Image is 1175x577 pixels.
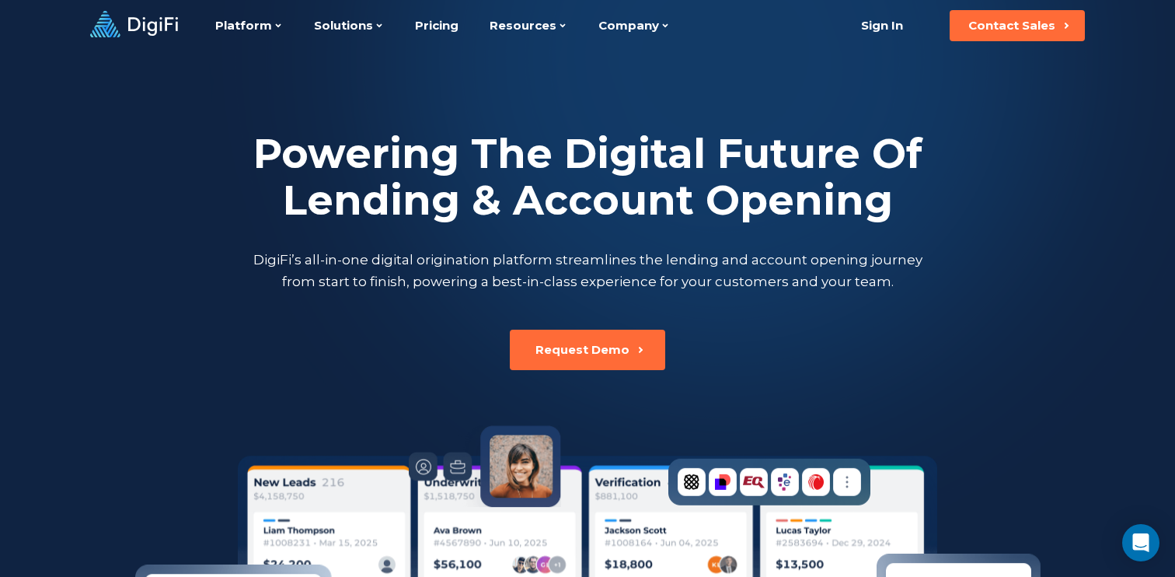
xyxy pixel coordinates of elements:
div: Request Demo [535,342,629,358]
button: Request Demo [510,330,665,370]
div: Contact Sales [968,18,1055,33]
div: Open Intercom Messenger [1122,524,1159,561]
button: Contact Sales [950,10,1085,41]
h2: Powering The Digital Future Of Lending & Account Opening [249,131,926,224]
a: Sign In [842,10,922,41]
p: DigiFi’s all-in-one digital origination platform streamlines the lending and account opening jour... [249,249,926,292]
